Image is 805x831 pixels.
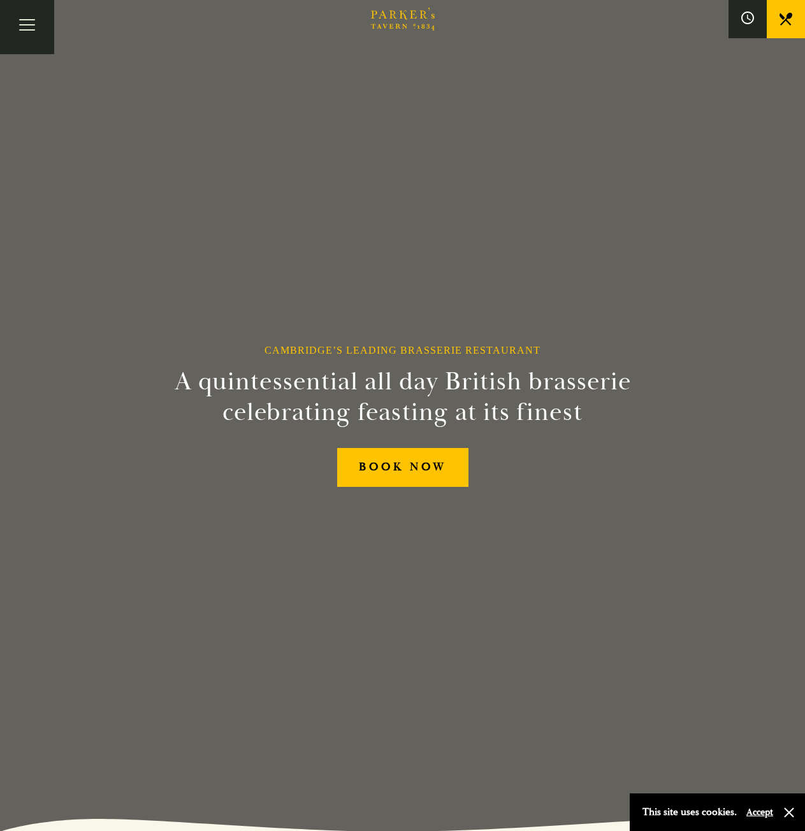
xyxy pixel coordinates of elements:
[783,806,795,819] button: Close and accept
[746,806,773,818] button: Accept
[112,366,693,428] h2: A quintessential all day British brasserie celebrating feasting at its finest
[265,344,540,356] h1: Cambridge’s Leading Brasserie Restaurant
[337,448,468,487] a: BOOK NOW
[642,803,737,821] p: This site uses cookies.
